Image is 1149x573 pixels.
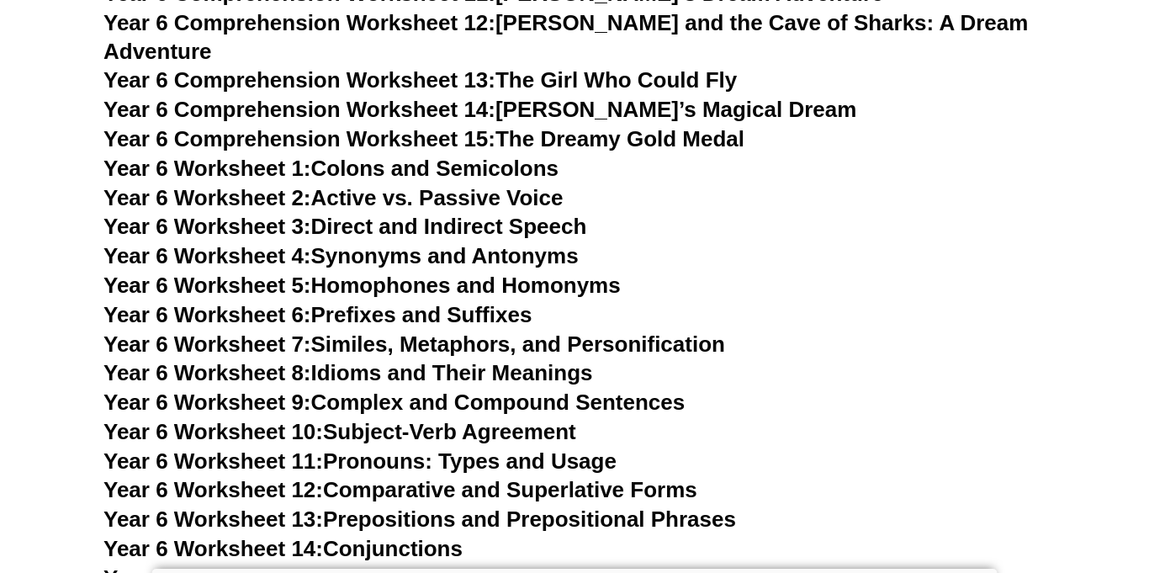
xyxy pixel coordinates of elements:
[103,536,323,561] span: Year 6 Worksheet 14:
[103,10,1028,64] a: Year 6 Comprehension Worksheet 12:[PERSON_NAME] and the Cave of Sharks: A Dream Adventure
[103,507,323,532] span: Year 6 Worksheet 13:
[103,97,856,122] a: Year 6 Comprehension Worksheet 14:[PERSON_NAME]’s Magical Dream
[103,273,621,298] a: Year 6 Worksheet 5:Homophones and Homonyms
[103,97,495,122] span: Year 6 Comprehension Worksheet 14:
[103,243,311,268] span: Year 6 Worksheet 4:
[103,214,311,239] span: Year 6 Worksheet 3:
[103,67,737,93] a: Year 6 Comprehension Worksheet 13:The Girl Who Could Fly
[103,390,311,415] span: Year 6 Worksheet 9:
[103,67,495,93] span: Year 6 Comprehension Worksheet 13:
[103,185,311,210] span: Year 6 Worksheet 2:
[870,383,1149,573] iframe: Chat Widget
[103,302,532,327] a: Year 6 Worksheet 6:Prefixes and Suffixes
[103,156,559,181] a: Year 6 Worksheet 1:Colons and Semicolons
[103,126,495,151] span: Year 6 Comprehension Worksheet 15:
[103,214,586,239] a: Year 6 Worksheet 3:Direct and Indirect Speech
[103,10,495,35] span: Year 6 Comprehension Worksheet 12:
[103,419,323,444] span: Year 6 Worksheet 10:
[103,273,311,298] span: Year 6 Worksheet 5:
[103,243,579,268] a: Year 6 Worksheet 4:Synonyms and Antonyms
[103,332,725,357] a: Year 6 Worksheet 7:Similes, Metaphors, and Personification
[103,390,685,415] a: Year 6 Worksheet 9:Complex and Compound Sentences
[103,448,617,474] a: Year 6 Worksheet 11:Pronouns: Types and Usage
[103,507,736,532] a: Year 6 Worksheet 13:Prepositions and Prepositional Phrases
[103,156,311,181] span: Year 6 Worksheet 1:
[103,448,323,474] span: Year 6 Worksheet 11:
[103,536,463,561] a: Year 6 Worksheet 14:Conjunctions
[103,302,311,327] span: Year 6 Worksheet 6:
[103,360,592,385] a: Year 6 Worksheet 8:Idioms and Their Meanings
[103,419,576,444] a: Year 6 Worksheet 10:Subject-Verb Agreement
[103,126,744,151] a: Year 6 Comprehension Worksheet 15:The Dreamy Gold Medal
[103,477,323,502] span: Year 6 Worksheet 12:
[103,360,311,385] span: Year 6 Worksheet 8:
[103,332,311,357] span: Year 6 Worksheet 7:
[103,185,563,210] a: Year 6 Worksheet 2:Active vs. Passive Voice
[103,477,697,502] a: Year 6 Worksheet 12:Comparative and Superlative Forms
